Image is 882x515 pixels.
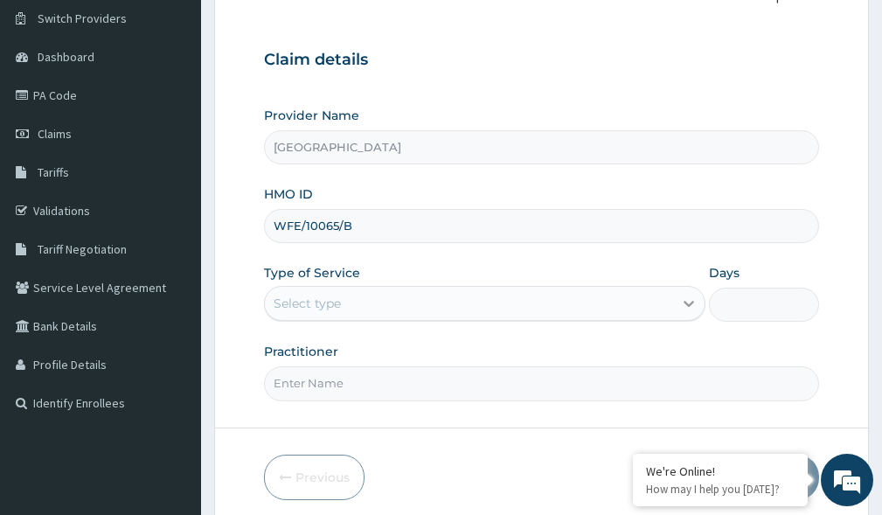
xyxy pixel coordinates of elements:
label: Provider Name [264,107,359,124]
div: We're Online! [646,463,795,479]
span: Tariffs [38,164,69,180]
label: Days [709,264,740,282]
label: Type of Service [264,264,360,282]
h3: Claim details [264,51,819,70]
button: Previous [264,455,365,500]
label: Practitioner [264,343,338,360]
span: Dashboard [38,49,94,65]
input: Enter HMO ID [264,209,819,243]
span: Claims [38,126,72,142]
span: Tariff Negotiation [38,241,127,257]
p: How may I help you today? [646,482,795,497]
label: HMO ID [264,185,313,203]
span: Switch Providers [38,10,127,26]
div: Select type [274,295,341,312]
input: Enter Name [264,366,819,400]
